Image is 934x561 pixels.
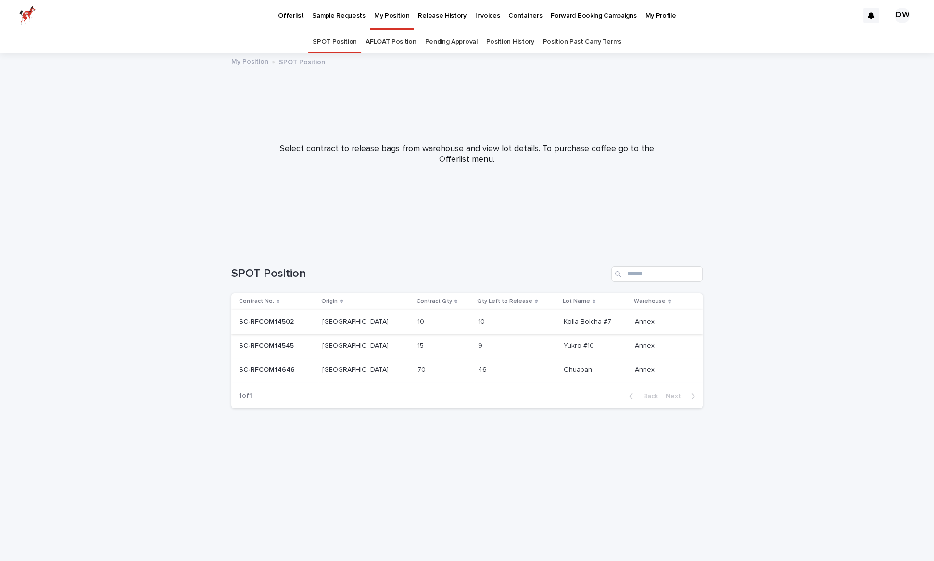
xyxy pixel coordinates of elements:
[322,340,391,350] p: [GEOGRAPHIC_DATA]
[637,393,658,400] span: Back
[486,31,534,53] a: Position History
[662,392,703,401] button: Next
[231,55,268,66] a: My Position
[239,364,297,374] p: SC-RFCOM14646
[231,334,703,358] tr: SC-RFCOM14545SC-RFCOM14545 [GEOGRAPHIC_DATA][GEOGRAPHIC_DATA] 1515 99 Yukro #10Yukro #10 AnnexAnnex
[563,296,590,307] p: Lot Name
[478,364,489,374] p: 46
[231,358,703,382] tr: SC-RFCOM14646SC-RFCOM14646 [GEOGRAPHIC_DATA][GEOGRAPHIC_DATA] 7070 4646 OhuapanOhuapan AnnexAnnex
[322,316,391,326] p: [GEOGRAPHIC_DATA]
[895,8,910,23] div: DW
[366,31,416,53] a: AFLOAT Position
[478,340,484,350] p: 9
[231,267,607,281] h1: SPOT Position
[564,364,594,374] p: Ohuapan
[321,296,338,307] p: Origin
[634,296,666,307] p: Warehouse
[417,316,426,326] p: 10
[621,392,662,401] button: Back
[19,6,36,25] img: zttTXibQQrCfv9chImQE
[635,316,656,326] p: Annex
[279,56,325,66] p: SPOT Position
[239,340,296,350] p: SC-RFCOM14545
[477,296,532,307] p: Qty Left to Release
[417,364,428,374] p: 70
[635,340,656,350] p: Annex
[417,340,426,350] p: 15
[564,316,613,326] p: Kolla Bolcha #7
[313,31,357,53] a: SPOT Position
[666,393,687,400] span: Next
[322,364,391,374] p: [GEOGRAPHIC_DATA]
[231,310,703,334] tr: SC-RFCOM14502SC-RFCOM14502 [GEOGRAPHIC_DATA][GEOGRAPHIC_DATA] 1010 1010 Kolla Bolcha #7Kolla Bolc...
[478,316,487,326] p: 10
[543,31,621,53] a: Position Past Carry Terms
[564,340,596,350] p: Yukro #10
[275,144,659,165] p: Select contract to release bags from warehouse and view lot details. To purchase coffee go to the...
[425,31,477,53] a: Pending Approval
[239,316,296,326] p: SC-RFCOM14502
[611,266,703,282] input: Search
[231,384,260,408] p: 1 of 1
[239,296,274,307] p: Contract No.
[417,296,452,307] p: Contract Qty
[635,364,656,374] p: Annex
